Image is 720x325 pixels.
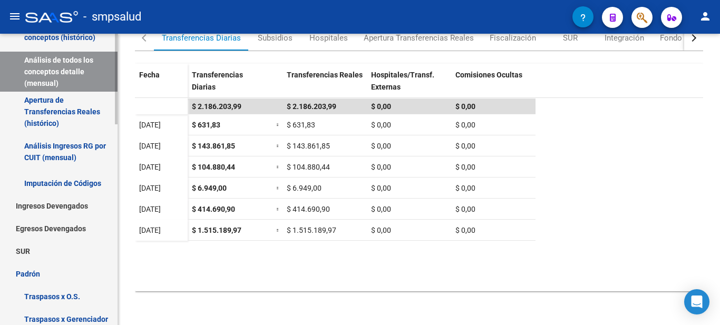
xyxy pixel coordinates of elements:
span: $ 0,00 [455,163,475,171]
span: = [276,205,280,213]
span: $ 0,00 [455,102,475,111]
span: $ 0,00 [371,121,391,129]
mat-icon: person [699,10,712,23]
span: $ 104.880,44 [192,163,235,171]
span: $ 143.861,85 [287,142,330,150]
span: $ 1.515.189,97 [192,226,241,234]
span: [DATE] [139,205,161,213]
span: $ 0,00 [371,142,391,150]
span: = [276,226,280,234]
span: $ 0,00 [371,226,391,234]
mat-icon: menu [8,10,21,23]
datatable-header-cell: Transferencias Diarias [188,64,272,108]
span: Hospitales/Transf. Externas [371,71,434,91]
span: $ 0,00 [455,226,475,234]
datatable-header-cell: Transferencias Reales [283,64,367,108]
div: Subsidios [258,32,293,44]
span: $ 6.949,00 [287,184,322,192]
span: $ 0,00 [371,205,391,213]
span: $ 0,00 [455,142,475,150]
span: [DATE] [139,142,161,150]
span: = [276,163,280,171]
span: = [276,121,280,129]
datatable-header-cell: Hospitales/Transf. Externas [367,64,451,108]
span: $ 2.186.203,99 [192,102,241,111]
span: = [276,184,280,192]
span: Transferencias Reales [287,71,363,79]
span: $ 0,00 [455,121,475,129]
span: [DATE] [139,226,161,234]
div: Fiscalización [490,32,536,44]
span: Transferencias Diarias [192,71,243,91]
span: $ 104.880,44 [287,163,330,171]
datatable-header-cell: Comisiones Ocultas [451,64,536,108]
span: Fecha [139,71,160,79]
span: $ 0,00 [371,102,391,111]
span: $ 143.861,85 [192,142,235,150]
div: Open Intercom Messenger [684,289,709,314]
span: $ 414.690,90 [287,205,330,213]
div: Integración [605,32,644,44]
span: $ 2.186.203,99 [287,102,336,111]
span: Comisiones Ocultas [455,71,522,79]
span: $ 414.690,90 [192,205,235,213]
span: - smpsalud [83,5,141,28]
span: $ 0,00 [371,184,391,192]
span: [DATE] [139,184,161,192]
span: $ 6.949,00 [192,184,227,192]
span: [DATE] [139,121,161,129]
span: $ 1.515.189,97 [287,226,336,234]
span: $ 0,00 [455,205,475,213]
span: [DATE] [139,163,161,171]
span: $ 0,00 [371,163,391,171]
span: $ 631,83 [287,121,315,129]
div: Apertura Transferencias Reales [364,32,474,44]
span: = [276,142,280,150]
div: SUR [563,32,578,44]
datatable-header-cell: Fecha [135,64,188,108]
span: $ 631,83 [192,121,220,129]
div: Transferencias Diarias [162,32,241,44]
div: Hospitales [309,32,348,44]
span: $ 0,00 [455,184,475,192]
